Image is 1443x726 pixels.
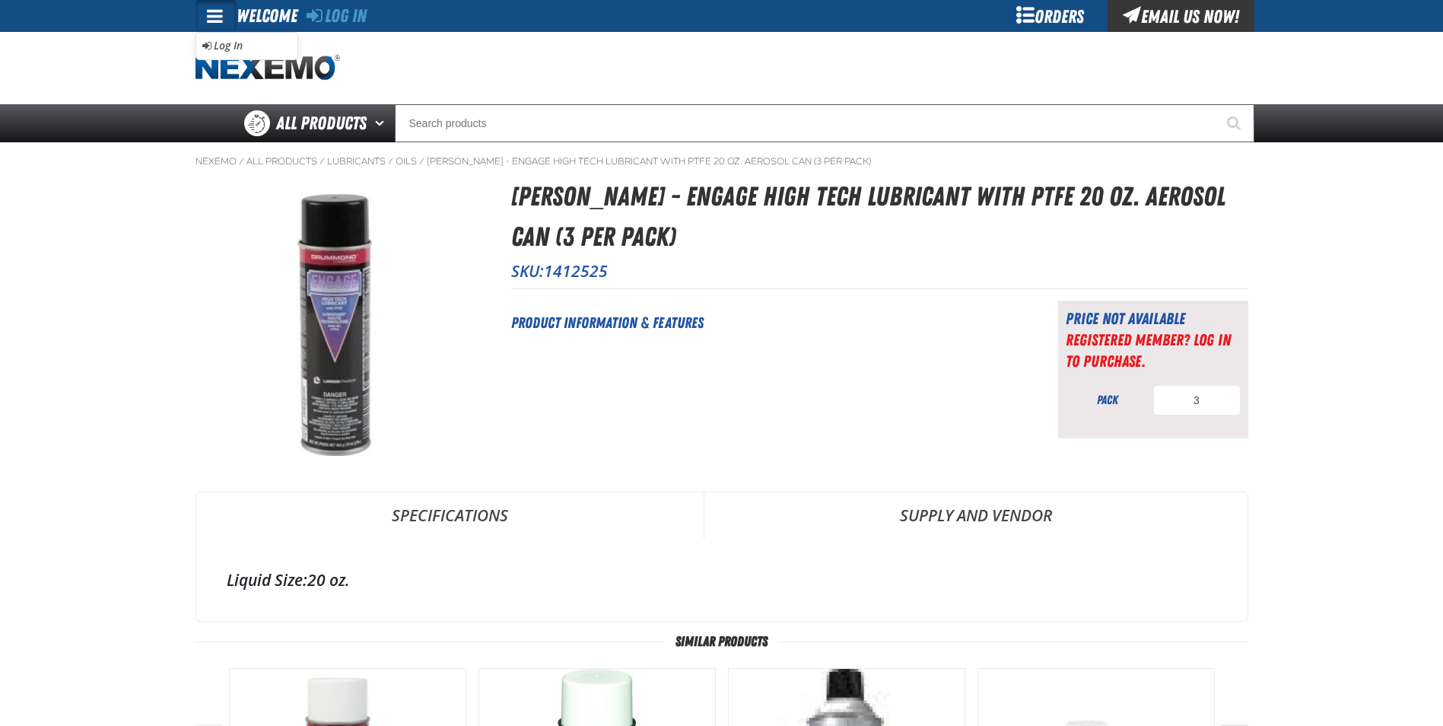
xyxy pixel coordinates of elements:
[370,104,395,142] button: Open All Products pages
[419,155,424,167] span: /
[195,155,1248,167] nav: Breadcrumbs
[195,155,237,167] a: Nexemo
[327,155,386,167] a: Lubricants
[202,38,243,53] a: Log In
[704,492,1248,538] a: Supply and Vendor
[396,155,417,167] a: Oils
[195,55,340,81] a: Home
[1066,308,1241,330] div: Price not available
[196,177,484,464] img: Drummond - Engage High Tech Lubricant with PTFE 20 oz. Aerosol Can (3 per pack)
[227,569,307,591] label: Liquid Size:
[427,155,871,167] a: [PERSON_NAME] - Engage High Tech Lubricant with PTFE 20 oz. Aerosol Can (3 per pack)
[663,634,780,649] span: Similar Products
[511,260,1248,282] p: SKU:
[1066,392,1149,409] div: pack
[246,155,317,167] a: All Products
[1153,385,1241,416] input: Product Quantity
[544,260,608,282] span: 1412525
[511,177,1248,256] h1: [PERSON_NAME] - Engage High Tech Lubricant with PTFE 20 oz. Aerosol Can (3 per pack)
[319,155,325,167] span: /
[276,110,367,137] span: All Products
[196,492,704,538] a: Specifications
[1066,330,1231,371] a: Registered Member? Log In to purchase.
[395,104,1254,142] input: Search
[1216,104,1254,142] button: Start Searching
[239,155,244,167] span: /
[195,55,340,81] img: Nexemo logo
[388,155,393,167] span: /
[511,311,1020,334] h2: Product Information & Features
[307,5,367,27] a: Log In
[227,569,1217,591] div: 20 oz.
